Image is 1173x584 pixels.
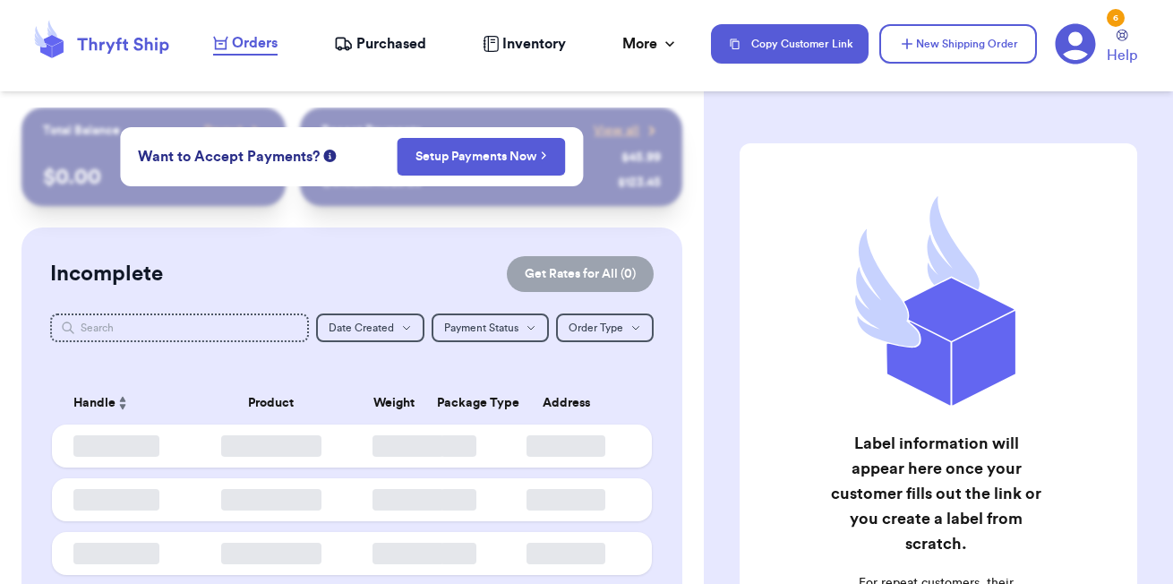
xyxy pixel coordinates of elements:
[1107,45,1137,66] span: Help
[397,138,566,176] button: Setup Payments Now
[356,33,426,55] span: Purchased
[879,24,1037,64] button: New Shipping Order
[502,33,566,55] span: Inventory
[43,122,120,140] p: Total Balance
[73,394,116,413] span: Handle
[415,148,547,166] a: Setup Payments Now
[622,33,679,55] div: More
[444,322,518,333] span: Payment Status
[594,122,639,140] span: View all
[569,322,623,333] span: Order Type
[621,149,661,167] div: $ 45.99
[507,256,654,292] button: Get Rates for All (0)
[1055,23,1096,64] a: 6
[711,24,869,64] button: Copy Customer Link
[594,122,661,140] a: View all
[50,313,310,342] input: Search
[116,392,130,414] button: Sort ascending
[329,322,394,333] span: Date Created
[316,313,424,342] button: Date Created
[50,260,163,288] h2: Incomplete
[334,33,426,55] a: Purchased
[138,146,320,167] span: Want to Accept Payments?
[618,174,661,192] div: $ 123.45
[213,32,278,56] a: Orders
[1107,9,1125,27] div: 6
[556,313,654,342] button: Order Type
[204,122,243,140] span: Payout
[232,32,278,54] span: Orders
[483,33,566,55] a: Inventory
[181,382,362,425] th: Product
[321,122,421,140] p: Recent Payments
[362,382,426,425] th: Weight
[204,122,264,140] a: Payout
[491,382,652,425] th: Address
[1107,30,1137,66] a: Help
[43,163,265,192] p: $ 0.00
[432,313,549,342] button: Payment Status
[426,382,491,425] th: Package Type
[827,431,1047,556] h2: Label information will appear here once your customer fills out the link or you create a label fr...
